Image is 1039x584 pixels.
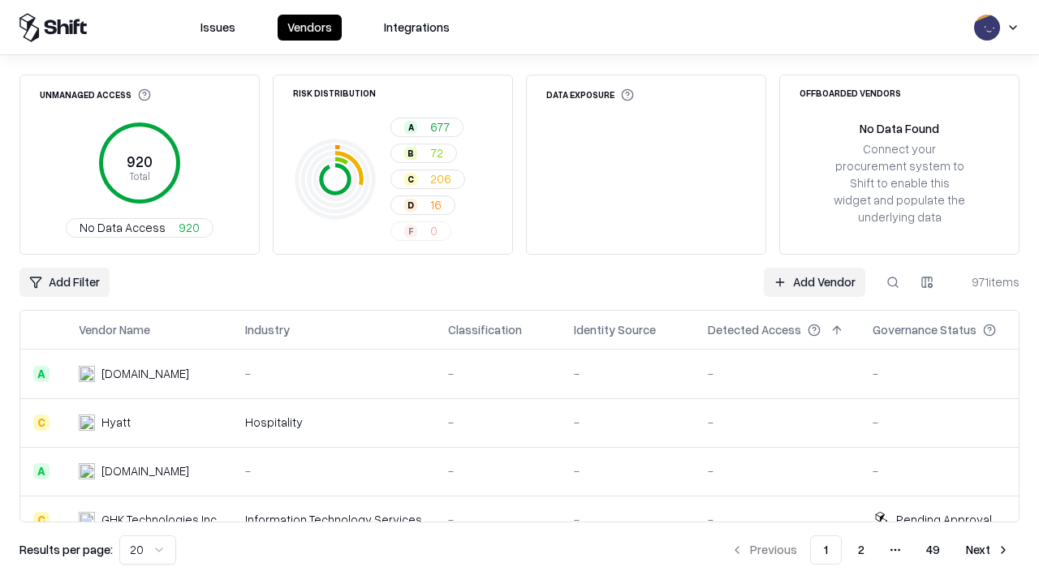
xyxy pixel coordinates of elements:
div: Hospitality [245,414,422,431]
div: Identity Source [574,321,656,338]
div: D [404,199,417,212]
div: A [33,366,50,382]
span: 920 [179,219,200,236]
div: - [708,511,847,528]
div: 971 items [955,273,1020,290]
div: A [404,121,417,134]
img: primesec.co.il [79,463,95,479]
p: Results per page: [19,541,113,558]
div: - [245,365,422,382]
span: No Data Access [80,219,166,236]
div: - [574,365,682,382]
button: 2 [845,535,877,565]
div: Vendor Name [79,321,150,338]
div: Information Technology Services [245,511,422,528]
div: - [245,462,422,479]
div: Risk Distribution [293,88,376,97]
div: Connect your procurement system to Shift to enable this widget and populate the underlying data [832,140,967,226]
div: [DOMAIN_NAME] [101,365,189,382]
button: Integrations [374,15,459,41]
div: No Data Found [860,120,939,137]
div: Detected Access [708,321,801,338]
div: C [404,173,417,186]
tspan: Total [129,170,150,182]
img: GHK Technologies Inc. [79,512,95,528]
div: GHK Technologies Inc. [101,511,219,528]
button: Issues [191,15,245,41]
button: Add Filter [19,268,110,297]
div: - [708,414,847,431]
div: Data Exposure [546,88,634,101]
button: C206 [390,170,465,189]
div: - [873,414,1022,431]
div: - [448,462,548,479]
div: B [404,147,417,160]
div: - [448,511,548,528]
div: - [708,462,847,479]
button: 49 [913,535,953,565]
span: 16 [430,196,442,213]
div: - [448,365,548,382]
span: 72 [430,144,443,161]
div: - [708,365,847,382]
div: Offboarded Vendors [800,88,901,97]
div: [DOMAIN_NAME] [101,462,189,479]
button: D16 [390,195,455,215]
button: Vendors [278,15,342,41]
div: C [33,512,50,528]
div: - [873,462,1022,479]
div: - [574,511,682,528]
div: Industry [245,321,290,338]
div: - [448,414,548,431]
span: 206 [430,170,451,187]
div: A [33,463,50,479]
button: B72 [390,144,457,163]
button: Next [956,535,1020,565]
div: C [33,414,50,431]
nav: pagination [721,535,1020,565]
div: Classification [448,321,522,338]
div: Pending Approval [896,511,992,528]
div: Unmanaged Access [40,88,151,101]
div: - [574,462,682,479]
a: Add Vendor [764,268,865,297]
tspan: 920 [127,152,153,170]
div: - [574,414,682,431]
div: Hyatt [101,414,131,431]
button: No Data Access920 [66,218,213,238]
button: A677 [390,118,463,137]
span: 677 [430,118,450,135]
div: Governance Status [873,321,976,338]
img: Hyatt [79,414,95,431]
button: 1 [810,535,842,565]
div: - [873,365,1022,382]
img: intrado.com [79,366,95,382]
